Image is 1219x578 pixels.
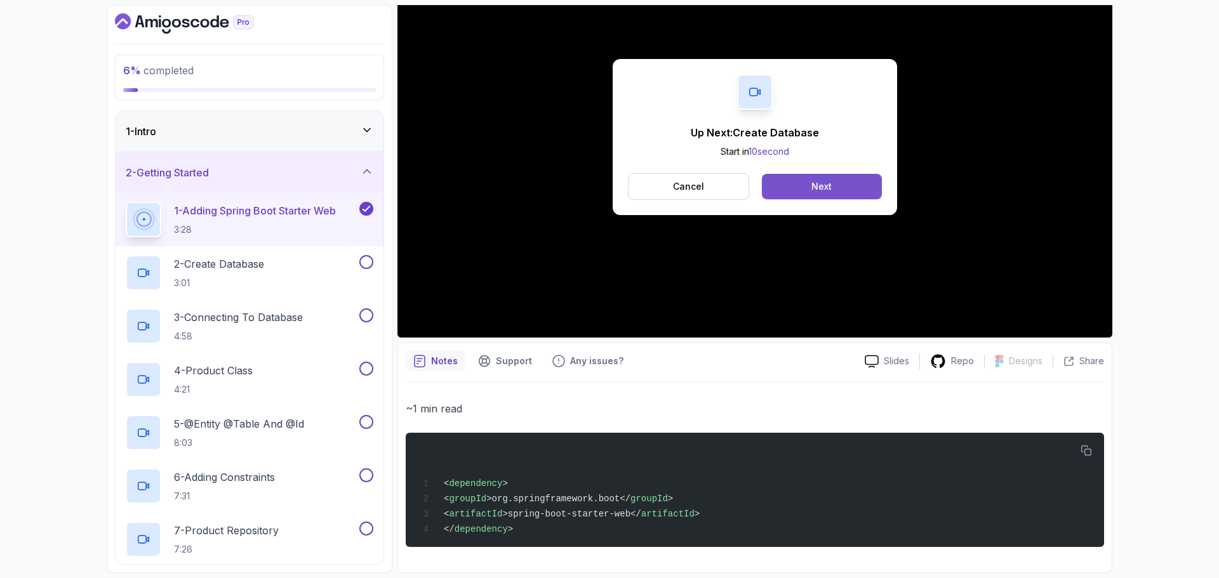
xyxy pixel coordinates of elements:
[455,524,508,534] span: dependency
[174,416,304,431] p: 5 - @Entity @Table And @Id
[570,355,623,367] p: Any issues?
[115,13,283,34] a: Dashboard
[174,523,279,538] p: 7 - Product Repository
[123,64,141,77] span: 6 %
[174,490,275,502] p: 7:31
[174,363,253,378] p: 4 - Product Class
[749,146,789,157] span: 10 second
[126,255,373,291] button: 2-Create Database3:01
[855,355,919,368] a: Slides
[668,494,673,504] span: >
[174,203,336,218] p: 1 - Adding Spring Boot Starter Web
[126,202,373,237] button: 1-Adding Spring Boot Starter Web3:28
[444,524,455,534] span: </
[502,509,641,519] span: >spring-boot-starter-web</
[406,400,1104,417] p: ~1 min read
[126,522,373,557] button: 7-Product Repository7:26
[444,478,449,489] span: <
[691,125,819,140] p: Up Next: Create Database
[691,145,819,158] p: Start in
[174,277,264,289] p: 3:01
[126,468,373,504] button: 6-Adding Constraints7:31
[444,509,449,519] span: <
[174,470,275,485] p: 6 - Adding Constraints
[628,173,749,200] button: Cancel
[116,152,383,193] button: 2-Getting Started
[126,308,373,344] button: 3-Connecting To Database4:58
[695,509,700,519] span: >
[126,362,373,397] button: 4-Product Class4:21
[630,494,668,504] span: groupId
[174,543,279,556] p: 7:26
[449,478,502,489] span: dependency
[444,494,449,504] span: <
[673,180,704,193] p: Cancel
[884,355,909,367] p: Slides
[641,509,695,519] span: artifactId
[811,180,832,193] div: Next
[174,437,304,449] p: 8:03
[174,256,264,272] p: 2 - Create Database
[496,355,532,367] p: Support
[174,383,253,396] p: 4:21
[545,351,631,371] button: Feedback button
[406,351,465,371] button: notes button
[126,165,209,180] h3: 2 - Getting Started
[920,353,984,369] a: Repo
[174,223,336,236] p: 3:28
[508,524,513,534] span: >
[951,355,974,367] p: Repo
[126,124,156,139] h3: 1 - Intro
[126,415,373,450] button: 5-@Entity @Table And @Id8:03
[470,351,540,371] button: Support button
[449,509,502,519] span: artifactId
[1079,355,1104,367] p: Share
[1053,355,1104,367] button: Share
[431,355,458,367] p: Notes
[174,330,303,343] p: 4:58
[123,64,194,77] span: completed
[174,310,303,325] p: 3 - Connecting To Database
[1009,355,1042,367] p: Designs
[502,478,507,489] span: >
[449,494,486,504] span: groupId
[116,111,383,152] button: 1-Intro
[762,174,882,199] button: Next
[486,494,630,504] span: >org.springframework.boot</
